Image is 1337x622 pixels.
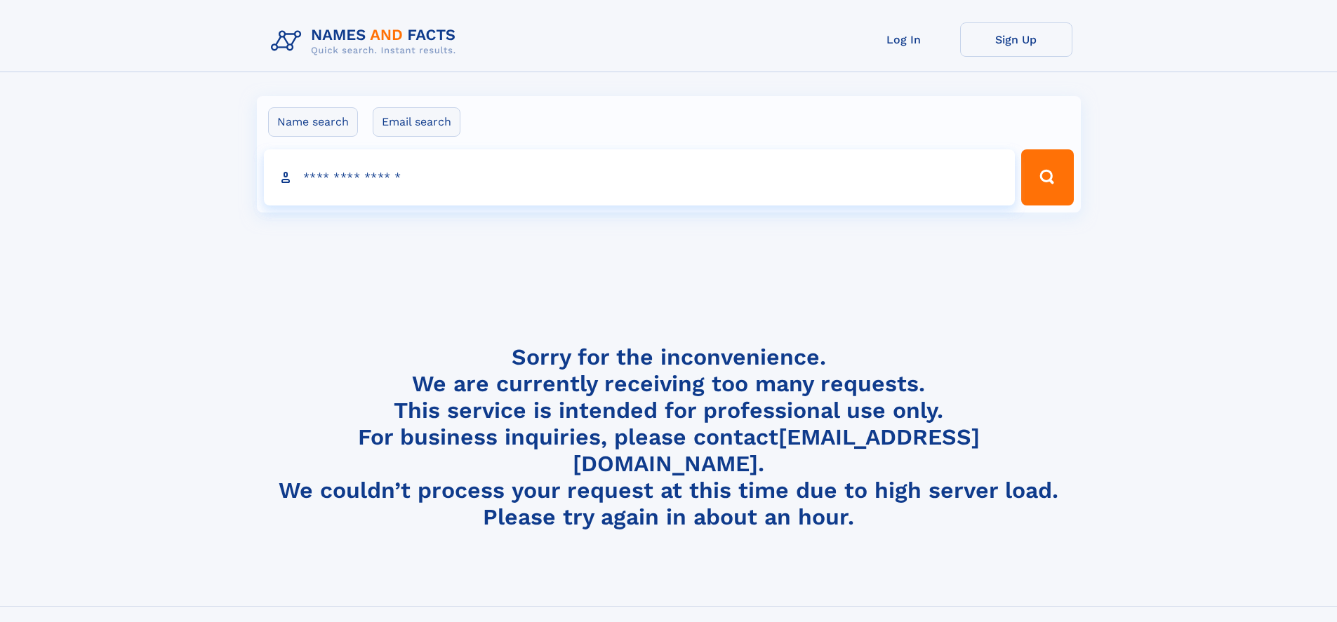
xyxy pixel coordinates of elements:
[265,344,1072,531] h4: Sorry for the inconvenience. We are currently receiving too many requests. This service is intend...
[268,107,358,137] label: Name search
[1021,149,1073,205] button: Search Button
[265,22,467,60] img: Logo Names and Facts
[373,107,460,137] label: Email search
[960,22,1072,57] a: Sign Up
[264,149,1016,205] input: search input
[848,22,960,57] a: Log In
[573,424,980,477] a: [EMAIL_ADDRESS][DOMAIN_NAME]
